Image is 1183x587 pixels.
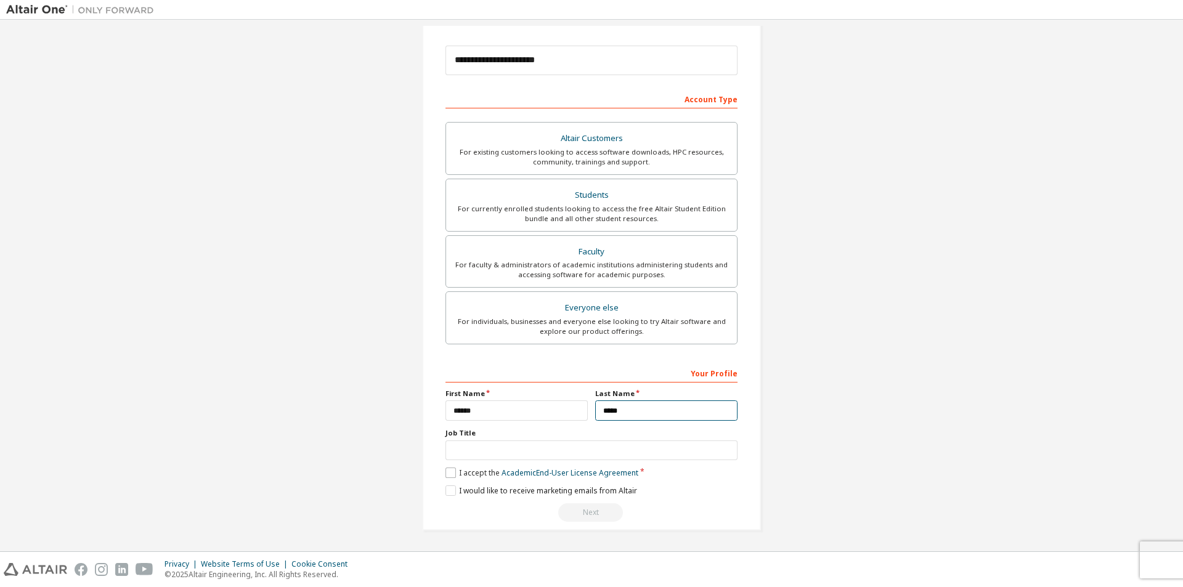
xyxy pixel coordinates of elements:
[445,503,738,522] div: Read and acccept EULA to continue
[6,4,160,16] img: Altair One
[95,563,108,576] img: instagram.svg
[595,389,738,399] label: Last Name
[502,468,638,478] a: Academic End-User License Agreement
[453,243,730,261] div: Faculty
[453,147,730,167] div: For existing customers looking to access software downloads, HPC resources, community, trainings ...
[445,89,738,108] div: Account Type
[201,559,291,569] div: Website Terms of Use
[453,317,730,336] div: For individuals, businesses and everyone else looking to try Altair software and explore our prod...
[136,563,153,576] img: youtube.svg
[445,428,738,438] label: Job Title
[4,563,67,576] img: altair_logo.svg
[453,204,730,224] div: For currently enrolled students looking to access the free Altair Student Edition bundle and all ...
[115,563,128,576] img: linkedin.svg
[445,389,588,399] label: First Name
[453,299,730,317] div: Everyone else
[445,363,738,383] div: Your Profile
[165,569,355,580] p: © 2025 Altair Engineering, Inc. All Rights Reserved.
[453,187,730,204] div: Students
[453,260,730,280] div: For faculty & administrators of academic institutions administering students and accessing softwa...
[165,559,201,569] div: Privacy
[445,468,638,478] label: I accept the
[453,130,730,147] div: Altair Customers
[445,485,637,496] label: I would like to receive marketing emails from Altair
[291,559,355,569] div: Cookie Consent
[75,563,87,576] img: facebook.svg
